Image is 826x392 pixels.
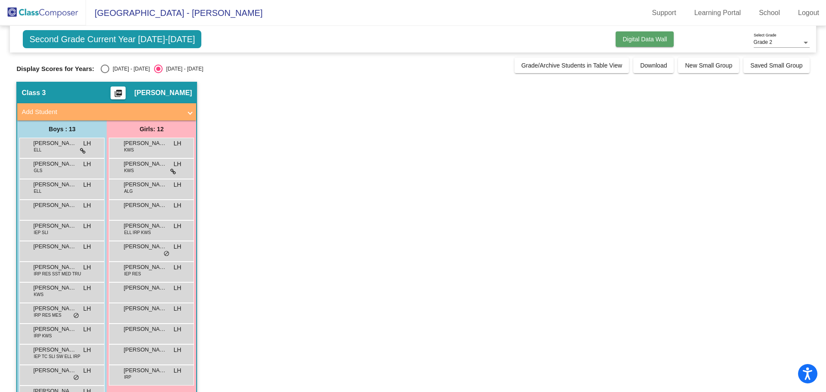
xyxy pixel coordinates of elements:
span: [PERSON_NAME] [123,284,166,292]
span: KWS [124,147,134,153]
span: New Small Group [685,62,732,69]
span: IEP TC SLI SW ELL IRP [34,353,80,360]
span: ELL [34,147,41,153]
a: Learning Portal [687,6,748,20]
span: [PERSON_NAME] [33,242,76,251]
span: Grade/Archive Students in Table View [521,62,623,69]
span: Display Scores for Years: [16,65,94,73]
span: [PERSON_NAME] [123,346,166,354]
mat-radio-group: Select an option [101,65,203,73]
span: LH [174,180,182,189]
span: LH [174,263,182,272]
span: LH [83,222,91,231]
div: Boys : 13 [17,120,107,138]
div: Girls: 12 [107,120,196,138]
span: [PERSON_NAME] [123,304,166,313]
span: LH [174,201,182,210]
span: Saved Small Group [750,62,802,69]
a: Logout [791,6,826,20]
span: LH [174,222,182,231]
span: LH [174,346,182,355]
span: do_not_disturb_alt [73,312,79,319]
span: LH [83,139,91,148]
span: Class 3 [22,89,46,97]
span: IRP KWS [34,333,52,339]
span: Second Grade Current Year [DATE]-[DATE] [23,30,201,48]
span: LH [83,180,91,189]
div: [DATE] - [DATE] [163,65,203,73]
span: LH [83,325,91,334]
span: ALG [124,188,133,194]
span: [PERSON_NAME] [123,180,166,189]
span: LH [83,201,91,210]
span: [PERSON_NAME] [33,284,76,292]
div: [DATE] - [DATE] [109,65,150,73]
span: [PERSON_NAME] [PERSON_NAME] [33,160,76,168]
span: LH [83,263,91,272]
span: IRP RES SST MED TRU [34,271,81,277]
span: ELL [34,188,41,194]
button: Digital Data Wall [616,31,674,47]
span: Download [640,62,667,69]
span: Grade 2 [754,39,772,45]
span: [PERSON_NAME] [33,325,76,333]
span: [PERSON_NAME] [123,263,166,272]
span: [PERSON_NAME] [33,139,76,148]
span: do_not_disturb_alt [73,374,79,381]
span: IRP [124,374,131,380]
span: [PERSON_NAME] [33,222,76,230]
span: LH [174,284,182,293]
span: [PERSON_NAME] [134,89,192,97]
mat-icon: picture_as_pdf [113,89,123,101]
span: LH [174,366,182,375]
span: IEP SLI [34,229,48,236]
span: GLS [34,167,42,174]
span: LH [174,139,182,148]
span: [PERSON_NAME] [123,222,166,230]
span: [PERSON_NAME] [123,139,166,148]
span: do_not_disturb_alt [163,250,170,257]
button: Saved Small Group [743,58,809,73]
span: LH [83,366,91,375]
span: LH [174,160,182,169]
span: [PERSON_NAME] [123,160,166,168]
span: [PERSON_NAME] [33,180,76,189]
button: New Small Group [678,58,739,73]
span: [PERSON_NAME] [123,366,166,375]
span: [PERSON_NAME] [33,201,76,210]
span: [PERSON_NAME] [33,366,76,375]
a: School [752,6,787,20]
mat-expansion-panel-header: Add Student [17,103,196,120]
span: LH [83,304,91,313]
span: [PERSON_NAME] [123,242,166,251]
span: LH [174,325,182,334]
span: LH [174,242,182,251]
span: LH [174,304,182,313]
button: Grade/Archive Students in Table View [515,58,629,73]
span: [GEOGRAPHIC_DATA] - [PERSON_NAME] [86,6,262,20]
span: [PERSON_NAME] [33,263,76,272]
span: LH [83,160,91,169]
span: [PERSON_NAME] [33,346,76,354]
span: Digital Data Wall [623,36,667,43]
button: Download [633,58,674,73]
span: IRP RES MES [34,312,61,318]
span: [PERSON_NAME] [123,201,166,210]
span: LH [83,284,91,293]
span: LH [83,242,91,251]
button: Print Students Details [111,86,126,99]
span: IEP RES [124,271,141,277]
a: Support [645,6,683,20]
span: KWS [34,291,43,298]
span: ELL IRP KWS [124,229,151,236]
span: [PERSON_NAME] [123,325,166,333]
span: [PERSON_NAME] [33,304,76,313]
mat-panel-title: Add Student [22,107,182,117]
span: KWS [124,167,134,174]
span: LH [83,346,91,355]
